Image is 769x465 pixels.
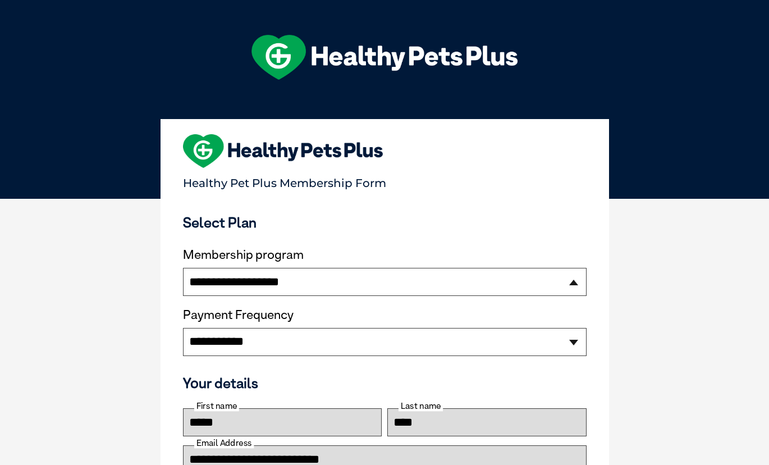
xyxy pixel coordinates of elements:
[194,438,254,448] label: Email Address
[183,308,294,322] label: Payment Frequency
[251,35,518,80] img: hpp-logo-landscape-green-white.png
[183,171,587,190] p: Healthy Pet Plus Membership Form
[183,375,587,391] h3: Your details
[183,134,383,168] img: heart-shape-hpp-logo-large.png
[194,401,239,411] label: First name
[399,401,443,411] label: Last name
[183,248,587,262] label: Membership program
[183,214,587,231] h3: Select Plan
